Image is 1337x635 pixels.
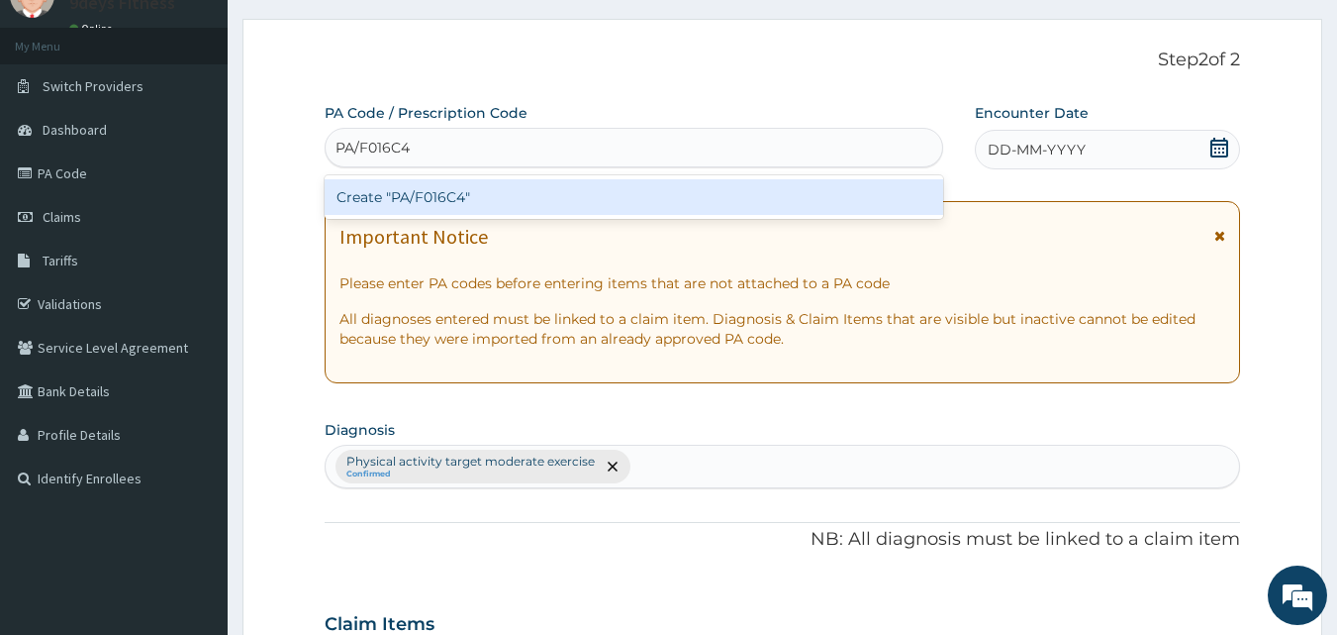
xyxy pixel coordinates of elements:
span: Switch Providers [43,77,143,95]
div: Minimize live chat window [325,10,372,57]
p: NB: All diagnosis must be linked to a claim item [325,527,1241,553]
div: Chat with us now [103,111,333,137]
label: PA Code / Prescription Code [325,103,527,123]
a: Online [69,22,117,36]
p: Step 2 of 2 [325,50,1241,71]
span: Claims [43,208,81,226]
img: d_794563401_company_1708531726252_794563401 [37,99,80,149]
span: Dashboard [43,121,107,139]
span: We're online! [115,191,273,391]
textarea: Type your message and hit 'Enter' [10,424,377,493]
label: Encounter Date [975,103,1089,123]
label: Diagnosis [325,420,395,440]
span: Tariffs [43,252,78,269]
p: All diagnoses entered must be linked to a claim item. Diagnosis & Claim Items that are visible bu... [339,309,1226,349]
div: Create "PA/F016C4" [325,179,944,215]
span: DD-MM-YYYY [988,140,1086,159]
p: Please enter PA codes before entering items that are not attached to a PA code [339,273,1226,293]
h1: Important Notice [339,226,488,248]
